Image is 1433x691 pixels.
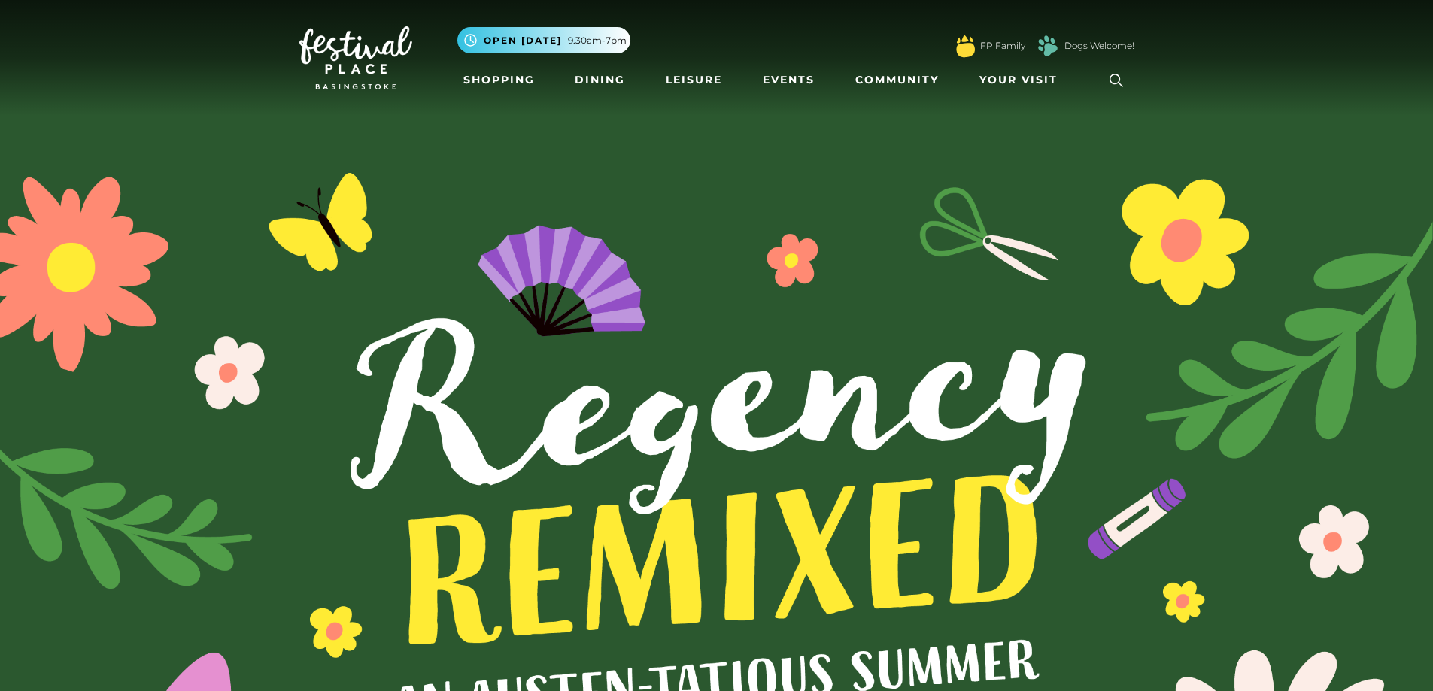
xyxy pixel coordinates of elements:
a: Leisure [660,66,728,94]
button: Open [DATE] 9.30am-7pm [457,27,630,53]
a: Community [849,66,945,94]
img: Festival Place Logo [299,26,412,89]
span: Your Visit [979,72,1058,88]
a: Your Visit [973,66,1071,94]
span: Open [DATE] [484,34,562,47]
a: Dining [569,66,631,94]
span: 9.30am-7pm [568,34,627,47]
a: Events [757,66,821,94]
a: FP Family [980,39,1025,53]
a: Shopping [457,66,541,94]
a: Dogs Welcome! [1064,39,1134,53]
